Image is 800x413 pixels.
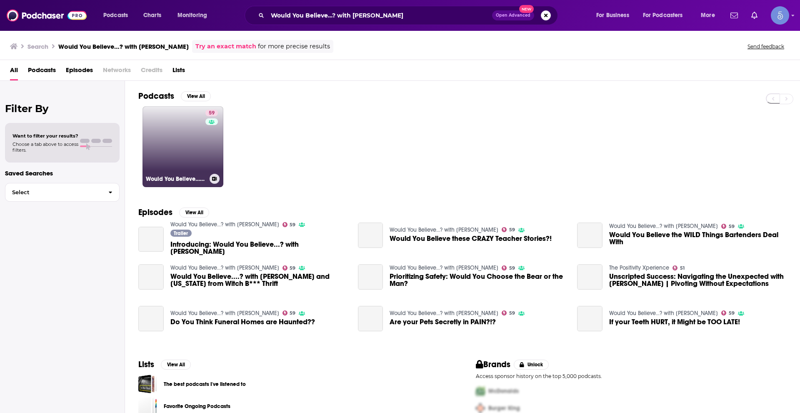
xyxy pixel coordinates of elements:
[514,360,549,370] button: Unlock
[390,318,496,325] a: Are your Pets Secretly in PAIN?!?
[771,6,789,25] img: User Profile
[358,264,383,290] a: Prioritizing Safety: Would You Choose the Bear or the Man?
[695,9,725,22] button: open menu
[12,141,78,153] span: Choose a tab above to access filters.
[5,169,120,177] p: Saved Searches
[609,310,718,317] a: Would You Believe…? with Rebecca Rogers
[721,224,735,229] a: 59
[138,359,154,370] h2: Lists
[488,388,519,395] span: McDonalds
[596,10,629,21] span: For Business
[502,227,515,232] a: 59
[745,43,787,50] button: Send feedback
[390,226,498,233] a: Would You Believe…? with Rebecca Rogers
[58,43,189,50] h3: Would You Believe…? with [PERSON_NAME]
[170,241,348,255] span: Introducing: Would You Believe...? with [PERSON_NAME]
[609,264,669,271] a: The Positivity Xperience
[138,227,164,252] a: Introducing: Would You Believe...? with Rebecca Rogers
[138,375,157,393] a: The best podcasts I've listened to
[103,10,128,21] span: Podcasts
[66,63,93,80] a: Episodes
[138,359,191,370] a: ListsView All
[252,6,566,25] div: Search podcasts, credits, & more...
[97,9,139,22] button: open menu
[267,9,492,22] input: Search podcasts, credits, & more...
[609,273,787,287] a: Unscripted Success: Navigating the Unexpected with Rebecca Rogers | Pivoting Without Expectations
[161,360,191,370] button: View All
[27,43,48,50] h3: Search
[138,264,164,290] a: Would You Believe....? with Eva and Virginia from Witch B*** Thrift
[637,9,695,22] button: open menu
[179,208,209,218] button: View All
[358,306,383,331] a: Are your Pets Secretly in PAIN?!?
[509,311,515,315] span: 59
[181,91,211,101] button: View All
[701,10,715,21] span: More
[164,402,230,411] a: Favorite Ongoing Podcasts
[721,310,735,315] a: 59
[195,42,256,51] a: Try an exact match
[290,311,295,315] span: 59
[577,264,602,290] a: Unscripted Success: Navigating the Unexpected with Rebecca Rogers | Pivoting Without Expectations
[609,273,787,287] span: Unscripted Success: Navigating the Unexpected with [PERSON_NAME] | Pivoting Without Expectations
[170,241,348,255] a: Introducing: Would You Believe...? with Rebecca Rogers
[472,383,488,400] img: First Pro Logo
[748,8,761,23] a: Show notifications dropdown
[170,273,348,287] span: Would You Believe....? with [PERSON_NAME] and [US_STATE] from Witch B*** Thrift
[170,264,279,271] a: Would You Believe…? with Rebecca Rogers
[680,266,685,270] span: 51
[174,231,188,236] span: Trailer
[488,405,520,412] span: Burger King
[282,310,296,315] a: 59
[7,8,87,23] img: Podchaser - Follow, Share and Rate Podcasts
[12,133,78,139] span: Want to filter your results?
[164,380,246,389] a: The best podcasts I've listened to
[172,63,185,80] a: Lists
[28,63,56,80] a: Podcasts
[138,207,209,218] a: EpisodesView All
[476,359,510,370] h2: Brands
[258,42,330,51] span: for more precise results
[142,106,223,187] a: 59Would You Believe…? with [PERSON_NAME]
[170,318,315,325] a: Do You Think Funeral Homes are Haunted??
[509,266,515,270] span: 59
[729,225,735,228] span: 59
[138,9,166,22] a: Charts
[5,190,102,195] span: Select
[476,373,787,379] p: Access sponsor history on the top 5,000 podcasts.
[205,110,218,116] a: 59
[170,221,279,228] a: Would You Believe…? with Rebecca Rogers
[358,223,383,248] a: Would You Believe these CRAZY Teacher Stories?!
[390,310,498,317] a: Would You Believe…? with Rebecca Rogers
[390,264,498,271] a: Would You Believe…? with Rebecca Rogers
[146,175,206,183] h3: Would You Believe…? with [PERSON_NAME]
[577,223,602,248] a: Would You Believe the WILD Things Bartenders Deal With
[138,207,172,218] h2: Episodes
[771,6,789,25] button: Show profile menu
[138,91,211,101] a: PodcastsView All
[390,273,567,287] a: Prioritizing Safety: Would You Choose the Bear or the Man?
[138,306,164,331] a: Do You Think Funeral Homes are Haunted??
[519,5,534,13] span: New
[143,10,161,21] span: Charts
[492,10,534,20] button: Open AdvancedNew
[141,63,162,80] span: Credits
[609,231,787,245] a: Would You Believe the WILD Things Bartenders Deal With
[10,63,18,80] a: All
[290,223,295,227] span: 59
[727,8,741,23] a: Show notifications dropdown
[390,235,552,242] a: Would You Believe these CRAZY Teacher Stories?!
[5,103,120,115] h2: Filter By
[672,265,685,270] a: 51
[5,183,120,202] button: Select
[609,318,740,325] a: If your Teeth HURT, it Might be TOO LATE!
